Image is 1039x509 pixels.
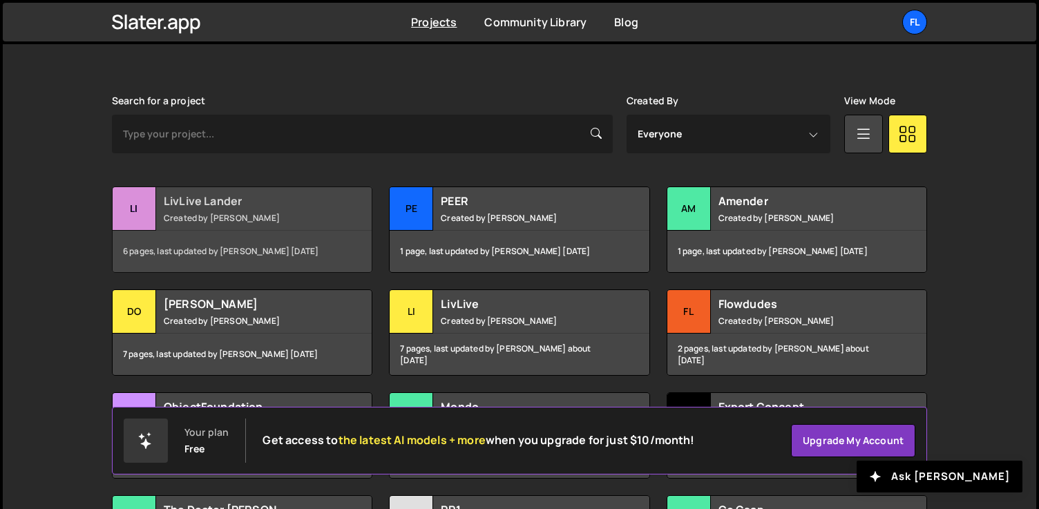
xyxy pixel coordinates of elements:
div: 7 pages, last updated by [PERSON_NAME] [DATE] [113,334,372,375]
h2: Get access to when you upgrade for just $10/month! [263,434,694,447]
small: Created by [PERSON_NAME] [164,315,330,327]
div: 7 pages, last updated by [PERSON_NAME] about [DATE] [390,334,649,375]
div: Do [113,290,156,334]
a: Do [PERSON_NAME] Created by [PERSON_NAME] 7 pages, last updated by [PERSON_NAME] [DATE] [112,289,372,376]
small: Created by [PERSON_NAME] [718,315,885,327]
a: PE PEER Created by [PERSON_NAME] 1 page, last updated by [PERSON_NAME] [DATE] [389,186,649,273]
a: Am Amender Created by [PERSON_NAME] 1 page, last updated by [PERSON_NAME] [DATE] [667,186,927,273]
h2: Mondo [441,399,607,414]
div: Am [667,187,711,231]
div: Fl [667,290,711,334]
small: Created by [PERSON_NAME] [718,212,885,224]
div: 1 page, last updated by [PERSON_NAME] [DATE] [390,231,649,272]
a: Ob ObjectFoundation Created by [PERSON_NAME] 1 page, last updated by [PERSON_NAME] [DATE] [112,392,372,479]
h2: LivLive Lander [164,193,330,209]
h2: [PERSON_NAME] [164,296,330,311]
div: Li [113,187,156,231]
a: Mo Mondo Created by [PERSON_NAME] 1 page, last updated by [PERSON_NAME] [DATE] [389,392,649,479]
div: 6 pages, last updated by [PERSON_NAME] [DATE] [113,231,372,272]
h2: Export Concept [718,399,885,414]
span: the latest AI models + more [339,432,486,448]
div: Li [390,290,433,334]
a: Community Library [484,15,587,30]
h2: LivLive [441,296,607,311]
small: Created by [PERSON_NAME] [164,212,330,224]
label: Search for a project [112,95,205,106]
a: Upgrade my account [791,424,915,457]
a: Fl Flowdudes Created by [PERSON_NAME] 2 pages, last updated by [PERSON_NAME] about [DATE] [667,289,927,376]
h2: ObjectFoundation [164,399,330,414]
a: Ex Export Concept Created by [PERSON_NAME] 4 pages, last updated by [PERSON_NAME] [DATE] [667,392,927,479]
a: Blog [614,15,638,30]
small: Created by [PERSON_NAME] [441,315,607,327]
button: Ask [PERSON_NAME] [857,461,1022,492]
h2: Flowdudes [718,296,885,311]
label: View Mode [844,95,895,106]
a: Projects [411,15,457,30]
input: Type your project... [112,115,613,153]
small: Created by [PERSON_NAME] [441,212,607,224]
div: 1 page, last updated by [PERSON_NAME] [DATE] [667,231,926,272]
div: Mo [390,393,433,436]
div: 2 pages, last updated by [PERSON_NAME] about [DATE] [667,334,926,375]
div: Ob [113,393,156,436]
h2: PEER [441,193,607,209]
div: Free [184,443,205,454]
h2: Amender [718,193,885,209]
a: Li LivLive Created by [PERSON_NAME] 7 pages, last updated by [PERSON_NAME] about [DATE] [389,289,649,376]
a: Li LivLive Lander Created by [PERSON_NAME] 6 pages, last updated by [PERSON_NAME] [DATE] [112,186,372,273]
a: Fl [902,10,927,35]
label: Created By [627,95,679,106]
div: Your plan [184,427,229,438]
div: Ex [667,393,711,436]
div: PE [390,187,433,231]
